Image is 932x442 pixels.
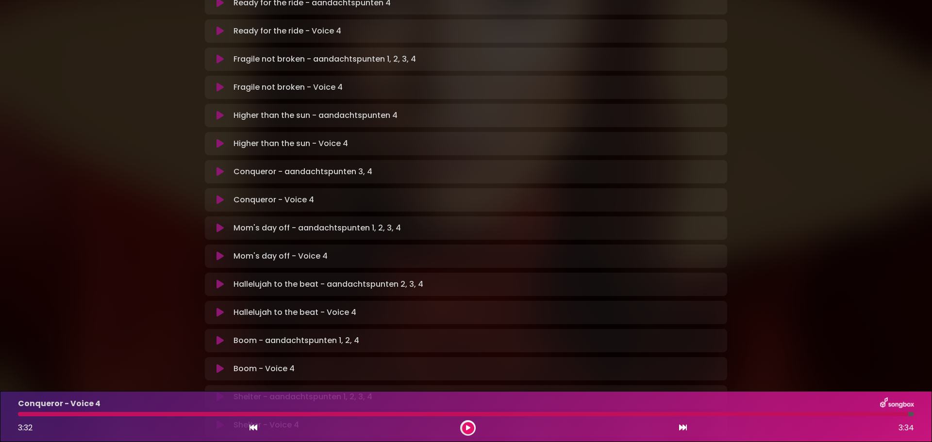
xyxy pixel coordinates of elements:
p: Mom's day off - Voice 4 [233,250,328,262]
span: 3:34 [899,422,914,434]
p: Fragile not broken - Voice 4 [233,82,343,93]
p: Hallelujah to the beat - aandachtspunten 2, 3, 4 [233,278,423,290]
p: Boom - Voice 4 [233,363,295,375]
p: Conqueror - aandachtspunten 3, 4 [233,166,372,178]
p: Conqueror - Voice 4 [233,194,314,206]
p: Fragile not broken - aandachtspunten 1, 2, 3, 4 [233,53,416,65]
p: Boom - aandachtspunten 1, 2, 4 [233,335,359,346]
p: Higher than the sun - Voice 4 [233,138,348,149]
p: Conqueror - Voice 4 [18,398,100,409]
p: Ready for the ride - Voice 4 [233,25,341,37]
p: Mom's day off - aandachtspunten 1, 2, 3, 4 [233,222,401,234]
img: songbox-logo-white.png [880,397,914,410]
p: Higher than the sun - aandachtspunten 4 [233,110,398,121]
span: 3:32 [18,422,33,433]
p: Hallelujah to the beat - Voice 4 [233,307,356,318]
